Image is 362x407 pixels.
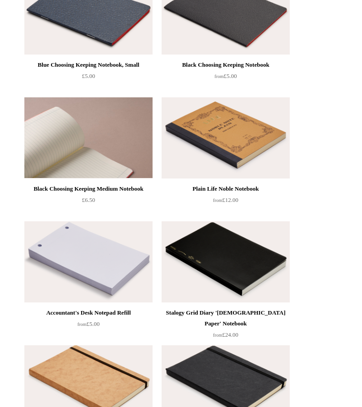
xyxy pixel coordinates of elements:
[162,59,290,96] a: Black Choosing Keeping Notebook from£5.00
[162,221,290,302] img: Stalogy Grid Diary 'Bible Paper' Notebook
[77,322,86,327] span: from
[27,183,150,194] div: Black Choosing Keeping Medium Notebook
[162,97,290,178] img: Plain Life Noble Notebook
[162,221,290,302] a: Stalogy Grid Diary 'Bible Paper' Notebook Stalogy Grid Diary 'Bible Paper' Notebook
[82,73,95,79] span: £5.00
[213,333,222,338] span: from
[24,97,153,178] img: Black Choosing Keeping Medium Notebook
[162,97,290,178] a: Plain Life Noble Notebook Plain Life Noble Notebook
[27,307,150,318] div: Accountant's Desk Notepad Refill
[214,74,223,79] span: from
[164,307,288,329] div: Stalogy Grid Diary '[DEMOGRAPHIC_DATA] Paper' Notebook
[77,320,99,327] span: £5.00
[24,307,153,344] a: Accountant's Desk Notepad Refill from£5.00
[164,59,288,70] div: Black Choosing Keeping Notebook
[24,183,153,220] a: Black Choosing Keeping Medium Notebook £6.50
[82,197,95,203] span: £6.50
[213,198,222,203] span: from
[24,97,153,178] a: Black Choosing Keeping Medium Notebook Black Choosing Keeping Medium Notebook
[213,331,238,338] span: £24.00
[162,183,290,220] a: Plain Life Noble Notebook from£12.00
[214,73,237,79] span: £5.00
[24,59,153,96] a: Blue Choosing Keeping Notebook, Small £5.00
[164,183,288,194] div: Plain Life Noble Notebook
[27,59,150,70] div: Blue Choosing Keeping Notebook, Small
[24,221,153,302] img: Accountant's Desk Notepad Refill
[213,197,238,203] span: £12.00
[24,221,153,302] a: Accountant's Desk Notepad Refill Accountant's Desk Notepad Refill
[162,307,290,344] a: Stalogy Grid Diary '[DEMOGRAPHIC_DATA] Paper' Notebook from£24.00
